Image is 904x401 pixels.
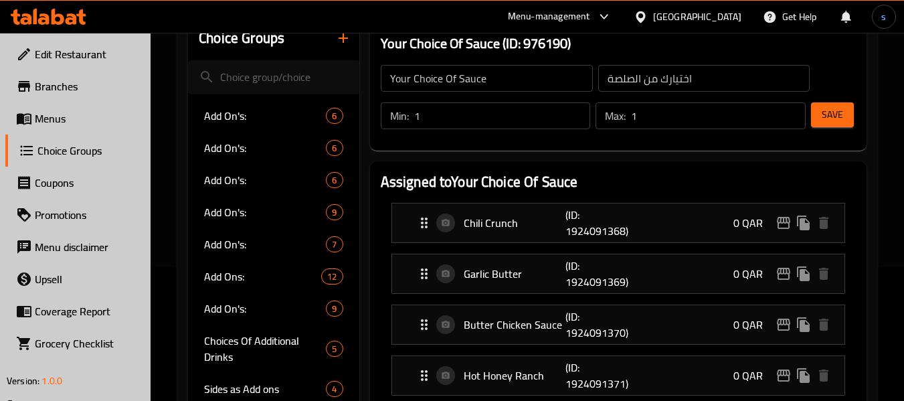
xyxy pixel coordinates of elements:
div: Menu-management [508,9,590,25]
span: Menu disclaimer [35,239,141,255]
div: Choices [326,140,343,156]
div: Choices [326,172,343,188]
span: Add On's: [204,140,326,156]
button: delete [814,366,834,386]
span: Add On's: [204,108,326,124]
span: Edit Restaurant [35,46,141,62]
div: Expand [392,254,844,293]
a: Coupons [5,167,151,199]
a: Upsell [5,263,151,295]
a: Branches [5,70,151,102]
span: Sides as Add ons [204,381,326,397]
span: Promotions [35,207,141,223]
span: Branches [35,78,141,94]
div: Expand [392,356,844,395]
div: Choices [326,341,343,357]
span: 6 [327,174,342,187]
span: Add On's: [204,204,326,220]
p: 0 QAR [733,215,774,231]
p: 0 QAR [733,368,774,384]
p: Hot Honey Ranch [464,368,566,384]
span: Choices Of Additional Drinks [204,333,326,365]
a: Menus [5,102,151,135]
h2: Assigned to Your Choice Of Sauce [381,172,856,192]
div: Add On's:7 [188,228,359,260]
div: Add On's:6 [188,100,359,132]
button: delete [814,264,834,284]
div: Add On's:6 [188,132,359,164]
button: duplicate [794,315,814,335]
span: 5 [327,343,342,355]
div: Choices [326,108,343,124]
input: search [188,60,359,94]
p: (ID: 1924091369) [565,258,634,290]
div: Choices [326,236,343,252]
li: Expand [381,197,856,248]
p: Chili Crunch [464,215,566,231]
span: Grocery Checklist [35,335,141,351]
p: Butter Chicken Sauce [464,317,566,333]
span: s [881,9,886,24]
a: Grocery Checklist [5,327,151,359]
div: Add On's:9 [188,293,359,325]
button: duplicate [794,213,814,233]
a: Coverage Report [5,295,151,327]
span: Menus [35,110,141,127]
a: Edit Restaurant [5,38,151,70]
span: Save [822,106,843,123]
span: 9 [327,206,342,219]
a: Promotions [5,199,151,231]
h2: Choice Groups [199,28,284,48]
span: 9 [327,303,342,315]
span: Add On's: [204,236,326,252]
span: Coverage Report [35,303,141,319]
button: edit [774,264,794,284]
button: duplicate [794,366,814,386]
div: Choices [326,301,343,317]
span: 6 [327,110,342,123]
span: 4 [327,383,342,396]
p: 0 QAR [733,317,774,333]
span: 12 [322,270,342,283]
p: Garlic Butter [464,266,566,282]
span: 6 [327,142,342,155]
p: Min: [390,108,409,124]
button: edit [774,366,794,386]
span: Add On's: [204,172,326,188]
div: Choices [321,268,343,285]
button: edit [774,213,794,233]
a: Menu disclaimer [5,231,151,263]
div: Choices [326,204,343,220]
button: edit [774,315,794,335]
p: (ID: 1924091370) [565,309,634,341]
p: 0 QAR [733,266,774,282]
div: Add On's:9 [188,196,359,228]
p: Max: [605,108,626,124]
div: Expand [392,305,844,344]
li: Expand [381,350,856,401]
span: Upsell [35,271,141,287]
li: Expand [381,248,856,299]
div: Add Ons:12 [188,260,359,293]
div: Choices Of Additional Drinks5 [188,325,359,373]
span: 1.0.0 [41,372,62,390]
div: Choices [326,381,343,397]
h3: Your Choice Of Sauce (ID: 976190) [381,33,856,54]
button: delete [814,315,834,335]
a: Choice Groups [5,135,151,167]
span: Coupons [35,175,141,191]
span: 7 [327,238,342,251]
button: Save [811,102,854,127]
li: Expand [381,299,856,350]
button: delete [814,213,834,233]
p: (ID: 1924091371) [565,359,634,392]
span: Add Ons: [204,268,321,285]
span: Add On's: [204,301,326,317]
span: Version: [7,372,39,390]
div: [GEOGRAPHIC_DATA] [653,9,741,24]
span: Choice Groups [37,143,141,159]
p: (ID: 1924091368) [565,207,634,239]
button: duplicate [794,264,814,284]
div: Expand [392,204,844,242]
div: Add On's:6 [188,164,359,196]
